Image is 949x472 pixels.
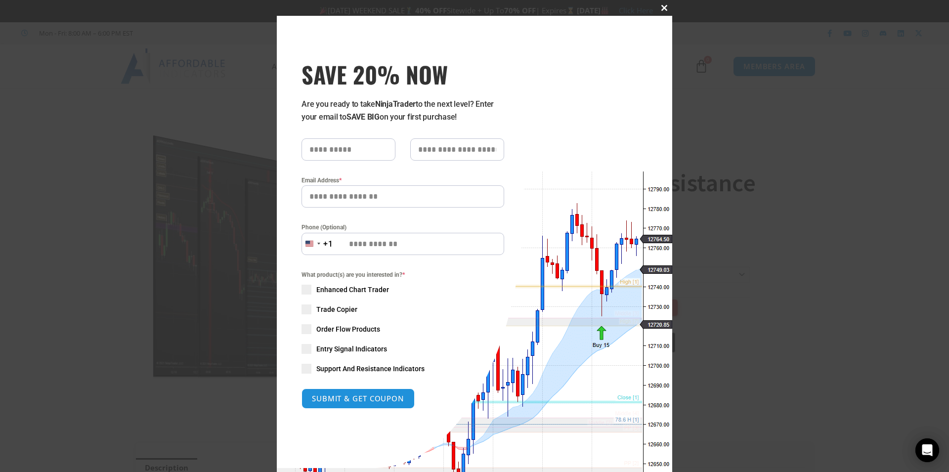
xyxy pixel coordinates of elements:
[316,324,380,334] span: Order Flow Products
[316,304,357,314] span: Trade Copier
[302,175,504,185] label: Email Address
[346,112,380,122] strong: SAVE BIG
[302,60,504,88] span: SAVE 20% NOW
[915,438,939,462] div: Open Intercom Messenger
[302,98,504,124] p: Are you ready to take to the next level? Enter your email to on your first purchase!
[302,233,333,255] button: Selected country
[316,285,389,295] span: Enhanced Chart Trader
[323,238,333,251] div: +1
[302,270,504,280] span: What product(s) are you interested in?
[302,222,504,232] label: Phone (Optional)
[302,304,504,314] label: Trade Copier
[302,344,504,354] label: Entry Signal Indicators
[316,364,425,374] span: Support And Resistance Indicators
[316,344,387,354] span: Entry Signal Indicators
[302,364,504,374] label: Support And Resistance Indicators
[302,324,504,334] label: Order Flow Products
[302,285,504,295] label: Enhanced Chart Trader
[302,388,415,409] button: SUBMIT & GET COUPON
[375,99,416,109] strong: NinjaTrader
